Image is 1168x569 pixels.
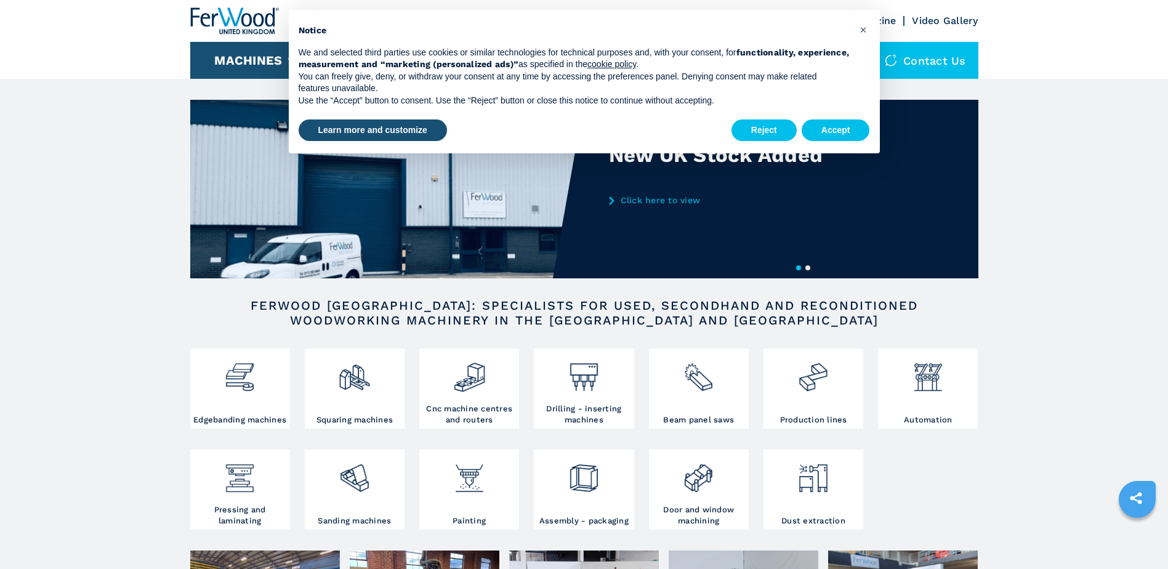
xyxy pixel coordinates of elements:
[854,20,874,39] button: Close this notice
[885,54,897,67] img: Contact us
[796,265,801,270] button: 1
[805,265,810,270] button: 2
[224,453,256,494] img: pressa-strettoia.png
[797,453,829,494] img: aspirazione_1.png
[797,352,829,393] img: linee_di_produzione_2.png
[419,349,519,429] a: Cnc machine centres and routers
[649,349,749,429] a: Beam panel saws
[214,53,282,68] button: Machines
[649,450,749,530] a: Door and window machining
[299,47,850,71] p: We and selected third parties use cookies or similar technologies for technical purposes and, wit...
[539,515,629,527] h3: Assembly - packaging
[763,349,863,429] a: Production lines
[190,349,290,429] a: Edgebanding machines
[193,414,286,426] h3: Edgebanding machines
[763,450,863,530] a: Dust extraction
[587,59,636,69] a: cookie policy
[193,504,287,527] h3: Pressing and laminating
[299,25,850,37] h2: Notice
[299,119,447,142] button: Learn more and customize
[780,414,847,426] h3: Production lines
[652,504,746,527] h3: Door and window machining
[299,95,850,107] p: Use the “Accept” button to consent. Use the “Reject” button or close this notice to continue with...
[453,515,486,527] h3: Painting
[318,515,391,527] h3: Sanding machines
[299,71,850,95] p: You can freely give, deny, or withdraw your consent at any time by accessing the preferences pane...
[781,515,845,527] h3: Dust extraction
[568,352,600,393] img: foratrici_inseritrici_2.png
[453,453,486,494] img: verniciatura_1.png
[534,349,634,429] a: Drilling - inserting machines
[338,453,371,494] img: levigatrici_2.png
[453,352,486,393] img: centro_di_lavoro_cnc_2.png
[802,119,870,142] button: Accept
[190,450,290,530] a: Pressing and laminating
[568,453,600,494] img: montaggio_imballaggio_2.png
[190,100,584,278] img: New UK Stock Added
[912,15,978,26] a: Video Gallery
[663,414,734,426] h3: Beam panel saws
[305,349,405,429] a: Squaring machines
[534,450,634,530] a: Assembly - packaging
[682,352,715,393] img: sezionatrici_2.png
[305,450,405,530] a: Sanding machines
[860,22,867,37] span: ×
[872,42,978,79] div: Contact us
[224,352,256,393] img: bordatrici_1.png
[190,7,279,34] img: Ferwood
[731,119,797,142] button: Reject
[1121,483,1151,514] a: sharethis
[230,298,939,328] h2: FERWOOD [GEOGRAPHIC_DATA]: SPECIALISTS FOR USED, SECONDHAND AND RECONDITIONED WOODWORKING MACHINE...
[316,414,393,426] h3: Squaring machines
[537,403,630,426] h3: Drilling - inserting machines
[299,47,850,70] strong: functionality, experience, measurement and “marketing (personalized ads)”
[1116,514,1159,560] iframe: Chat
[878,349,978,429] a: Automation
[682,453,715,494] img: lavorazione_porte_finestre_2.png
[904,414,953,426] h3: Automation
[912,352,944,393] img: automazione.png
[338,352,371,393] img: squadratrici_2.png
[609,195,850,205] a: Click here to view
[419,450,519,530] a: Painting
[422,403,516,426] h3: Cnc machine centres and routers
